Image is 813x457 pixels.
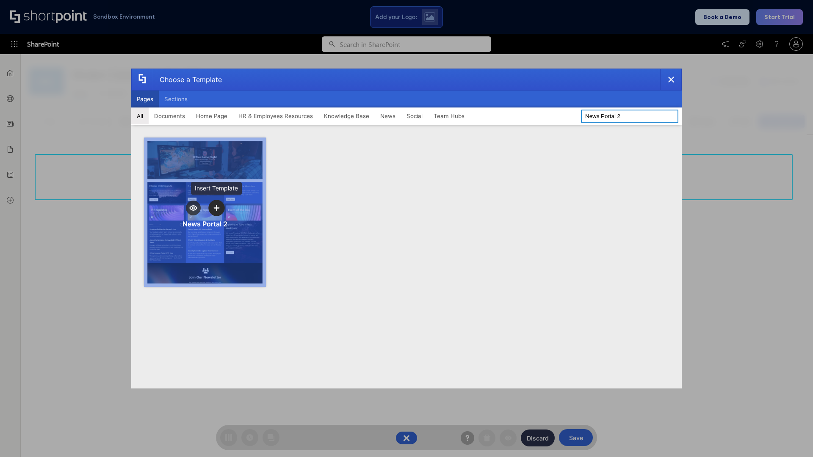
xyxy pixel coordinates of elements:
button: Knowledge Base [318,107,375,124]
iframe: Chat Widget [771,416,813,457]
div: News Portal 2 [183,220,227,228]
button: All [131,107,149,124]
button: Pages [131,91,159,107]
div: template selector [131,69,682,388]
input: Search [581,110,678,123]
div: Choose a Template [153,69,222,90]
button: News [375,107,401,124]
button: Social [401,107,428,124]
button: Team Hubs [428,107,470,124]
button: Home Page [191,107,233,124]
button: Documents [149,107,191,124]
button: Sections [159,91,193,107]
button: HR & Employees Resources [233,107,318,124]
